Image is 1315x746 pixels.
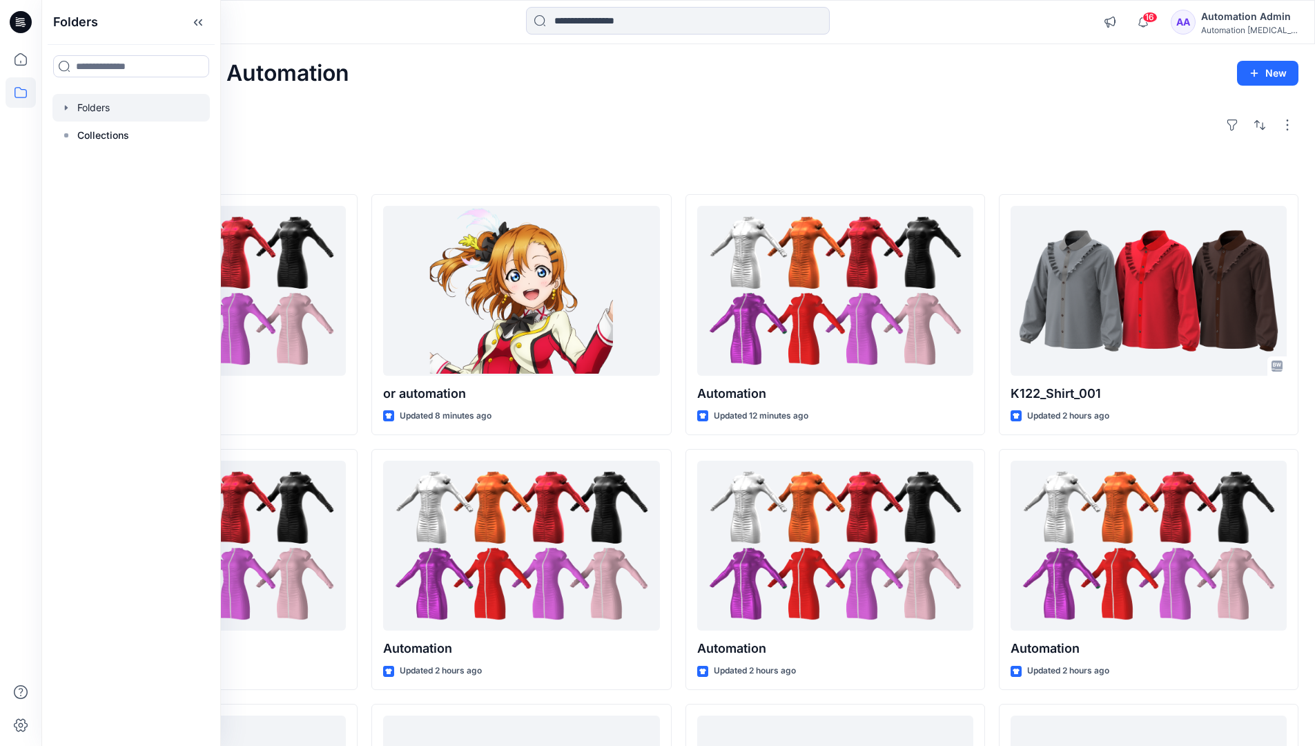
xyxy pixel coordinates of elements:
[697,384,973,403] p: Automation
[383,461,659,631] a: Automation
[400,664,482,678] p: Updated 2 hours ago
[1027,664,1109,678] p: Updated 2 hours ago
[697,639,973,658] p: Automation
[1201,25,1298,35] div: Automation [MEDICAL_DATA]...
[714,409,808,423] p: Updated 12 minutes ago
[697,206,973,376] a: Automation
[1237,61,1298,86] button: New
[400,409,491,423] p: Updated 8 minutes ago
[697,461,973,631] a: Automation
[1011,461,1287,631] a: Automation
[58,164,1298,180] h4: Styles
[1027,409,1109,423] p: Updated 2 hours ago
[1142,12,1158,23] span: 16
[1011,206,1287,376] a: K122_Shirt_001
[383,639,659,658] p: Automation
[77,127,129,144] p: Collections
[714,664,796,678] p: Updated 2 hours ago
[383,206,659,376] a: or automation
[1171,10,1196,35] div: AA
[1011,384,1287,403] p: K122_Shirt_001
[1011,639,1287,658] p: Automation
[1201,8,1298,25] div: Automation Admin
[383,384,659,403] p: or automation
